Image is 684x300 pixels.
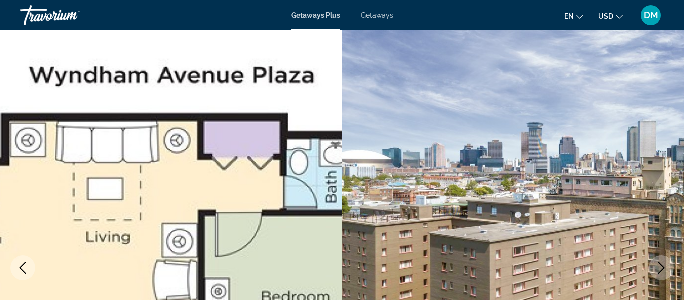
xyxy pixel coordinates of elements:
button: Change language [564,9,583,23]
span: USD [598,12,613,20]
a: Getaways [361,11,393,19]
button: Next image [649,255,674,280]
button: User Menu [638,5,664,26]
a: Getaways Plus [291,11,340,19]
button: Previous image [10,255,35,280]
span: DM [644,10,658,20]
a: Travorium [20,2,120,28]
span: en [564,12,574,20]
button: Change currency [598,9,623,23]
